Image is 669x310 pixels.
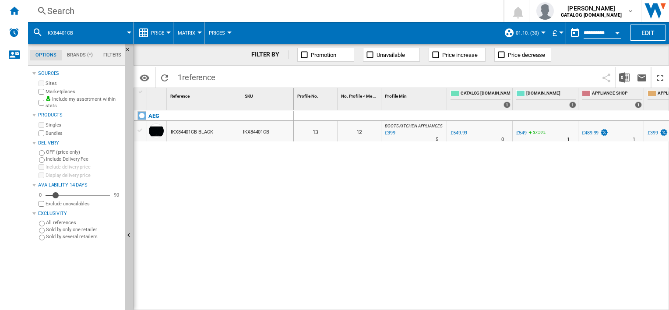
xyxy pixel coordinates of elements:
[156,67,173,88] button: Reload
[39,201,44,207] input: Display delivery price
[633,135,635,144] div: Delivery Time : 1 day
[508,52,545,58] span: Price decrease
[30,50,62,60] md-tab-item: Options
[294,121,337,141] div: 13
[516,130,527,136] div: £549
[251,50,289,59] div: FILTER BY
[297,48,354,62] button: Promotion
[582,130,599,136] div: £489.99
[516,22,543,44] button: 01.10. (30)
[385,123,443,128] span: BOOTS KITCHEN APPLIANCES
[609,24,625,39] button: Open calendar
[39,228,45,233] input: Sold by only one retailer
[39,130,44,136] input: Bundles
[561,4,622,13] span: [PERSON_NAME]
[243,88,293,102] div: Sort None
[461,90,511,98] span: CATALOG [DOMAIN_NAME]
[46,130,121,137] label: Bundles
[648,130,658,136] div: £399
[46,233,121,240] label: Sold by several retailers
[112,192,121,198] div: 90
[630,25,665,41] button: Edit
[383,88,447,102] div: Sort None
[38,70,121,77] div: Sources
[553,28,557,38] span: £
[311,52,336,58] span: Promotion
[296,88,337,102] div: Sort None
[209,22,229,44] div: Prices
[46,80,121,87] label: Sites
[209,30,225,36] span: Prices
[46,226,121,233] label: Sold by only one retailer
[46,122,121,128] label: Singles
[296,88,337,102] div: Profile No. Sort None
[46,156,121,162] label: Include Delivery Fee
[384,129,395,137] div: Last updated : Tuesday, 9 September 2025 21:02
[38,182,121,189] div: Availability 14 Days
[243,88,293,102] div: SKU Sort None
[178,22,200,44] button: Matrix
[553,22,561,44] button: £
[363,48,420,62] button: Unavailable
[385,94,407,99] span: Profile Min
[151,30,164,36] span: Price
[566,24,584,42] button: md-calendar
[533,130,543,135] span: 37.59
[592,90,642,98] span: APPLIANCE SHOP
[39,164,44,170] input: Include delivery price
[151,22,169,44] button: Price
[39,97,44,108] input: Include my assortment within stats
[516,30,539,36] span: 01.10. (30)
[47,5,481,17] div: Search
[635,102,642,108] div: 1 offers sold by APPLIANCE SHOP
[62,50,98,60] md-tab-item: Brands (*)
[241,121,293,141] div: IKX84401CB
[245,94,253,99] span: SKU
[46,201,121,207] label: Exclude unavailables
[569,102,576,108] div: 1 offers sold by AO.COM
[178,30,195,36] span: Matrix
[501,135,504,144] div: Delivery Time : 0 day
[39,89,44,95] input: Marketplaces
[536,2,554,20] img: profile.jpg
[46,96,121,109] label: Include my assortment within stats
[383,88,447,102] div: Profile Min Sort None
[138,22,169,44] div: Price
[46,191,110,200] md-slider: Availability
[46,96,51,101] img: mysite-bg-18x18.png
[38,140,121,147] div: Delivery
[37,192,44,198] div: 0
[339,88,381,102] div: No. Profile < Me Sort None
[169,88,241,102] div: Reference Sort None
[39,235,45,240] input: Sold by several retailers
[619,72,630,83] img: excel-24x24.png
[515,129,527,137] div: £549
[651,67,669,88] button: Maximize
[633,67,651,88] button: Send this report by email
[149,88,166,102] div: Sort None
[39,150,45,156] input: OFF (price only)
[38,112,121,119] div: Products
[429,48,486,62] button: Price increase
[341,94,372,99] span: No. Profile < Me
[171,122,213,142] div: IKX84401CB BLACK
[297,94,318,99] span: Profile No.
[646,129,668,137] div: £399
[38,210,121,217] div: Exclusivity
[377,52,405,58] span: Unavailable
[46,219,121,226] label: All references
[136,70,153,85] button: Options
[548,22,566,44] md-menu: Currency
[46,88,121,95] label: Marketplaces
[46,164,121,170] label: Include delivery price
[532,129,537,139] i: %
[169,88,241,102] div: Sort None
[46,172,121,179] label: Display delivery price
[616,67,633,88] button: Download in Excel
[561,12,622,18] b: CATALOG [DOMAIN_NAME]
[436,135,438,144] div: Delivery Time : 5 days
[504,102,511,108] div: 1 offers sold by CATALOG ELECTROLUX.UK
